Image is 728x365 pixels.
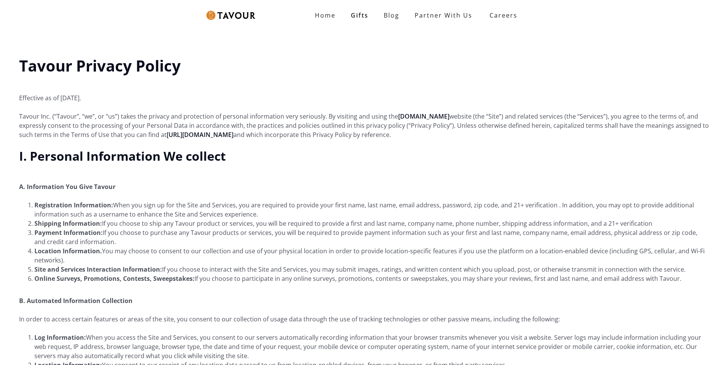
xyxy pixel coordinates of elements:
p: Tavour Inc. (“Tavour”, “we”, or “us”) takes the privacy and protection of personal information ve... [19,112,709,139]
a: Home [307,8,343,23]
strong: Online Surveys, Promotions, Contests, Sweepstakes: [34,274,195,283]
strong: Site and Services Interaction Information: [34,265,162,274]
li: You may choose to consent to our collection and use of your physical location in order to provide... [34,246,709,265]
li: If you choose to ship any Tavour product or services, you will be required to provide a first and... [34,219,709,228]
strong: A. Information You Give Tavour [19,182,115,191]
li: When you sign up for the Site and Services, you are required to provide your first name, last nam... [34,200,709,219]
strong: Careers [490,8,517,23]
a: Careers [480,5,523,26]
p: Effective as of [DATE]. [19,84,709,103]
p: In order to access certain features or areas of the site, you consent to our collection of usage ... [19,314,709,324]
a: Gifts [343,8,376,23]
a: Blog [376,8,407,23]
strong: I. Personal Information We collect [19,148,226,164]
strong: Registration Information: [34,201,113,209]
strong: Home [315,11,336,20]
li: If you choose to participate in any online surveys, promotions, contents or sweepstakes, you may ... [34,274,709,283]
strong: Log Information: [34,333,86,342]
li: If you choose to interact with the Site and Services, you may submit images, ratings, and written... [34,265,709,274]
a: [DOMAIN_NAME] [398,112,449,121]
strong: Location Information. [34,247,102,255]
strong: B. Automated Information Collection [19,297,133,305]
a: [URL][DOMAIN_NAME] [167,130,233,139]
li: When you access the Site and Services, you consent to our servers automatically recording informa... [34,333,709,360]
strong: Tavour Privacy Policy [19,55,181,76]
strong: Payment Information: [34,228,103,237]
li: If you choose to purchase any Tavour products or services, you will be required to provide paymen... [34,228,709,246]
strong: Shipping Information: [34,219,102,228]
a: Partner With Us [407,8,480,23]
